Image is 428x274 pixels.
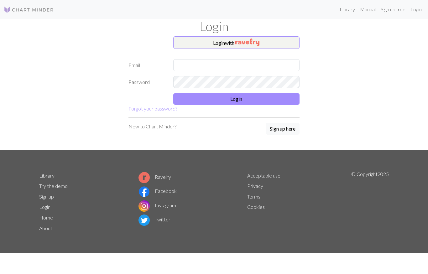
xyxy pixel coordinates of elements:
a: Cookies [247,204,265,210]
a: Facebook [138,188,177,194]
button: Sign up here [266,123,300,135]
img: Facebook logo [138,186,150,197]
a: Terms [247,194,260,199]
a: Login [408,3,424,16]
button: Login [173,93,300,105]
a: Twitter [138,216,170,222]
img: Ravelry logo [138,172,150,183]
a: Try the demo [39,183,68,189]
a: Ravelry [138,174,171,180]
label: Email [125,59,170,71]
a: Library [337,3,358,16]
button: Loginwith [173,36,300,49]
a: Privacy [247,183,263,189]
label: Password [125,76,170,88]
a: About [39,225,52,231]
p: New to Chart Minder? [128,123,176,130]
a: Forgot your password? [128,106,177,111]
a: Sign up free [378,3,408,16]
a: Library [39,173,55,178]
p: © Copyright 2025 [351,170,389,234]
a: Instagram [138,202,176,208]
a: Manual [358,3,378,16]
a: Sign up [39,194,54,199]
img: Ravelry [235,39,259,46]
h1: Login [35,19,393,34]
img: Instagram logo [138,200,150,212]
a: Acceptable use [247,173,280,178]
img: Logo [4,6,54,13]
a: Home [39,215,53,220]
img: Twitter logo [138,215,150,226]
a: Login [39,204,50,210]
